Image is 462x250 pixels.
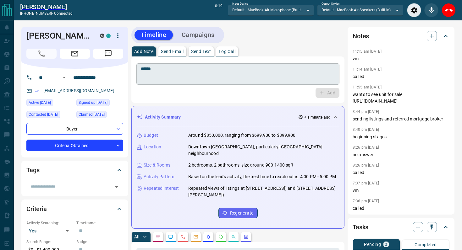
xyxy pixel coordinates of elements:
div: Mon Sep 08 2025 [26,111,73,120]
a: [EMAIL_ADDRESS][DOMAIN_NAME] [43,88,114,93]
p: Send Email [161,49,184,54]
svg: Opportunities [231,234,236,239]
span: Email [60,49,90,59]
p: no answer [353,152,449,158]
span: Signed up [DATE] [79,99,107,106]
p: All [134,235,139,239]
p: Add Note [134,49,153,54]
svg: Notes [156,234,161,239]
p: Location [144,144,161,150]
p: Downtown [GEOGRAPHIC_DATA], particularly [GEOGRAPHIC_DATA] neighbourhood [188,144,339,157]
p: Activity Pattern [144,173,174,180]
p: 3:44 pm [DATE] [353,109,379,114]
div: condos.ca [106,34,111,38]
p: Actively Searching: [26,220,73,226]
span: connected [54,11,73,16]
p: wants to see unit for sale [URL][DOMAIN_NAME] [353,91,449,104]
p: Send Text [191,49,211,54]
p: vm [353,187,449,194]
p: 8:26 pm [DATE] [353,145,379,150]
p: Repeated views of listings at [STREET_ADDRESS]) and [STREET_ADDRESS][PERSON_NAME]) [188,185,339,198]
svg: Requests [218,234,223,239]
h2: Criteria [26,204,47,214]
button: Campaigns [175,30,221,40]
svg: Email Verified [35,89,39,93]
button: Open [60,74,68,81]
p: 7:36 pm [DATE] [353,199,379,203]
svg: Calls [181,234,186,239]
p: 0 [385,242,387,247]
span: Call [26,49,57,59]
p: 11:15 am [DATE] [353,49,382,54]
div: End Call [442,3,456,17]
p: 11:14 am [DATE] [353,67,382,72]
h2: Notes [353,31,369,41]
p: Around $850,000, ranging from $699,900 to $899,900 [188,132,296,139]
div: mrloft.ca [100,34,104,38]
p: Completed [415,242,437,247]
button: Regenerate [218,208,258,218]
label: Input Device [232,2,248,6]
div: Tasks [353,220,449,235]
span: Message [93,49,123,59]
p: 2 bedrooms, 2 bathrooms, size around 900-1400 sqft [188,162,294,168]
p: called [353,169,449,176]
p: Size & Rooms [144,162,171,168]
p: sending listings and referred mortgage broker [353,116,449,122]
p: Budget: [76,239,123,245]
h2: Tasks [353,222,368,232]
p: Based on the lead's activity, the best time to reach out is: 4:00 PM - 5:00 PM [188,173,336,180]
p: 8:26 pm [DATE] [353,163,379,168]
button: Timeline [135,30,173,40]
span: Claimed [DATE] [79,111,105,118]
div: Sat Nov 30 2024 [76,111,123,120]
div: Tags [26,162,123,178]
div: Yes [26,226,73,236]
div: Mute [424,3,438,17]
p: Repeated Interest [144,185,179,192]
div: Sun Sep 14 2025 [26,99,73,108]
div: Criteria [26,201,123,216]
div: Buyer [26,123,123,135]
div: Default - MacBook Air Speakers (Built-in) [317,5,403,15]
svg: Listing Alerts [206,234,211,239]
span: Contacted [DATE] [29,111,58,118]
p: Pending [364,242,381,247]
p: Activity Summary [145,114,181,120]
p: [PHONE_NUMBER] - [20,11,73,16]
p: < a minute ago [304,114,330,120]
p: 7:37 pm [DATE] [353,181,379,185]
p: vm [353,56,449,62]
button: Open [112,183,121,191]
svg: Agent Actions [244,234,249,239]
p: 3:40 pm [DATE] [353,127,379,132]
span: Active [DATE] [29,99,51,106]
p: beginning stages- [353,134,449,140]
p: Timeframe: [76,220,123,226]
div: Wed Jun 15 2022 [76,99,123,108]
div: Activity Summary< a minute ago [137,111,339,123]
p: called [353,73,449,80]
a: [PERSON_NAME] [20,3,73,11]
p: Log Call [219,49,235,54]
div: Default - MacBook Air Microphone (Built-in) [228,5,314,15]
p: 0:19 [215,3,223,17]
h1: [PERSON_NAME] [26,31,91,41]
label: Output Device [322,2,339,6]
h2: Tags [26,165,39,175]
div: Notes [353,29,449,44]
p: Budget [144,132,158,139]
p: called [353,205,449,212]
svg: Emails [193,234,198,239]
p: Search Range: [26,239,73,245]
div: Criteria Obtained [26,140,123,151]
svg: Lead Browsing Activity [168,234,173,239]
p: 11:55 am [DATE] [353,85,382,89]
div: Audio Settings [407,3,421,17]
